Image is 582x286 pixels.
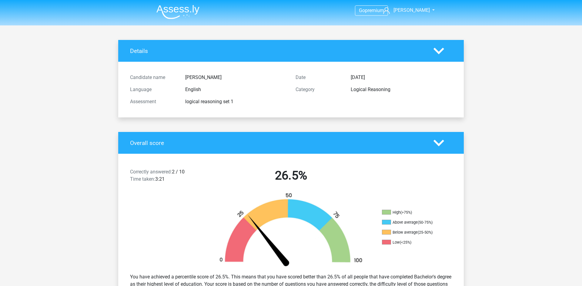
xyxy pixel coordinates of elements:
span: Go [359,8,365,13]
li: Low [382,240,443,245]
div: (<25%) [400,240,411,245]
div: Language [125,86,181,93]
a: Gopremium [355,6,388,15]
div: logical reasoning set 1 [181,98,291,105]
img: Assessly [156,5,199,19]
div: Category [291,86,346,93]
img: 27.06d89d8064de.png [209,192,373,268]
li: High [382,210,443,215]
div: (25-50%) [418,230,433,235]
div: English [181,86,291,93]
span: [PERSON_NAME] [393,7,430,13]
h4: Overall score [130,140,424,146]
div: Date [291,74,346,81]
div: [DATE] [346,74,457,81]
div: Assessment [125,98,181,105]
div: 2 / 10 3:21 [125,168,208,185]
div: Logical Reasoning [346,86,457,93]
li: Above average [382,220,443,225]
h2: 26.5% [213,168,369,183]
div: Candidate name [125,74,181,81]
span: premium [365,8,384,13]
h4: Details [130,48,424,54]
span: Time taken: [130,176,155,182]
div: [PERSON_NAME] [181,74,291,81]
div: (>75%) [400,210,412,215]
li: Below average [382,230,443,235]
div: (50-75%) [418,220,433,225]
span: Correctly answered: [130,169,172,175]
a: [PERSON_NAME] [381,7,430,14]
